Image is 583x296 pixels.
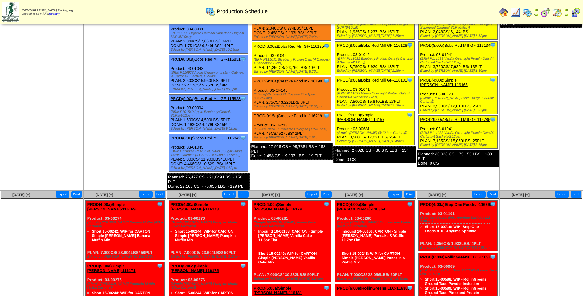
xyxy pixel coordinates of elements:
div: (BRM P111033 Vanilla Overnight Protein Oats (4 Cartons-4 Sachets/2.12oz)) [337,92,414,99]
div: (Step One Foods 5001 Anytime Sprinkle (12-1.09oz)) [420,216,497,223]
div: Product: 03-01042 PLAN: 3,750CS / 7,920LBS / 13PLT [335,42,414,74]
a: PROD(5:00a)Simple [PERSON_NAME]-116175 [171,264,219,273]
a: Short 15-00242: WIP-for CARTON Simple [PERSON_NAME] Banana Muffin Mix [92,229,150,242]
div: Product: 03-CF213 PLAN: 45CS / 527LBS / 1PLT [252,112,331,141]
a: PROD(8:00a)Bobs Red Mill GF-115831 [171,57,241,62]
a: PROD(6:00a)RollinGreens LLC-116388 [420,255,493,259]
button: Print [571,191,581,198]
a: [DATE] [+] [512,193,530,197]
a: PROD(8:00a)Bobs Red Mill GF-116128 [337,43,407,48]
img: arrowright.gif [564,12,569,17]
a: Short 15-00249: WIP-for CARTON Simple [PERSON_NAME] Vanilla Cake Mix [258,251,317,264]
div: (BRM P101560 Apple Blueberry Granola SUPs(4/12oz)) [171,110,248,118]
span: Logged in as Mfuller [22,9,73,16]
div: Product: 03-01041 PLAN: 3,750CS / 7,920LBS / 13PLT [419,42,498,74]
div: (BRM P111031 Blueberry Protein Oats (4 Cartons-4 Sachets/2.12oz)) [337,57,414,64]
a: PROD(8:00a)Bobs Red Mill GF-116134 [420,43,490,48]
a: [DATE] [+] [262,193,280,197]
img: arrowright.gif [534,12,539,17]
div: Product: 03-01101 PLAN: 2,356CS / 1,932LBS / 4PLT [419,201,498,251]
div: (Simple [PERSON_NAME] Pumpkin Muffin (6/9oz Cartons)) [171,282,248,290]
a: Short 15-00248: WIP-for CARTON Simple [PERSON_NAME] Pancake & Waffle Mix [341,251,405,264]
img: Tooltip [407,112,413,118]
div: Edited by [PERSON_NAME] [DATE] 6:57pm [420,108,497,112]
div: Product: 03-01041 PLAN: 7,500CS / 15,840LBS / 27PLT [335,76,414,109]
div: Product: 03-00831 PLAN: 2,048CS / 7,660LBS / 16PLT DONE: 1,751CS / 6,549LBS / 14PLT [169,16,248,54]
img: Tooltip [407,77,413,83]
a: PROD(4:00p)Simple [PERSON_NAME]-116165 [420,78,468,87]
div: (PE 111300 Organic Oatmeal Superfood Original SUP (6/10oz)) [171,31,248,39]
a: Short 15-00588: WIP - RollinGreens Ground Taco Powder Inclusion [425,277,486,286]
img: Tooltip [240,263,246,269]
button: Print [404,191,415,198]
img: Tooltip [240,56,246,62]
div: (BRM P111033 Vanilla Overnight Protein Oats (4 Cartons-4 Sachets/2.12oz)) [420,131,497,138]
a: PROD(4:00a)Step One Foods, -116395 [420,202,492,207]
img: line_graph.gif [510,7,520,17]
div: (Simple [PERSON_NAME] Vanilla Cake (6/11.5oz Cartons)) [254,221,331,228]
img: Tooltip [240,201,246,207]
div: Edited by [PERSON_NAME] [DATE] 7:16pm [337,104,414,107]
div: Product: 03-00681 PLAN: 3,500CS / 17,031LBS / 25PLT [335,111,414,145]
a: Short 15-00244: WIP-for CARTON Simple [PERSON_NAME] Pumpkin Muffin Mix [175,229,236,242]
a: [DATE] [+] [12,193,30,197]
button: Print [321,191,332,198]
img: Tooltip [157,263,163,269]
img: calendarprod.gif [206,6,215,16]
a: [DATE] [+] [345,193,363,197]
img: Tooltip [323,78,329,84]
img: Tooltip [240,135,246,141]
img: Tooltip [407,201,413,207]
button: Export [305,191,319,198]
img: Tooltip [407,42,413,48]
a: PROD(9:15a)Creative Food In-116219 [254,114,322,118]
div: Edited by [PERSON_NAME] [DATE] 8:36pm [254,70,331,74]
div: Edited by [PERSON_NAME] [DATE] 1:36pm [420,69,497,73]
a: PROD(9:00a)Bobs Red Mill GF-115823 [171,96,241,101]
div: Edited by [PERSON_NAME] [DATE] 12:28pm [171,48,248,52]
img: home.gif [499,7,509,17]
div: Product: 03-01045 PLAN: 5,000CS / 11,900LBS / 18PLT DONE: 4,466CS / 10,629LBS / 16PLT [169,134,248,172]
button: Print [71,191,82,198]
img: Tooltip [323,201,329,207]
div: Product: 03-01043 PLAN: 2,500CS / 5,950LBS / 9PLT DONE: 2,417CS / 5,752LBS / 9PLT [169,55,248,93]
button: Print [238,191,249,198]
img: Tooltip [240,95,246,102]
img: Tooltip [407,285,413,291]
div: Product: 03-01041 PLAN: 7,135CS / 15,069LBS / 25PLT [419,116,498,149]
img: Tooltip [490,254,496,260]
div: (BRM P110939 [PERSON_NAME] Sugar Maple Instant Oatmeal (4 Cartons-6 Sachets/1.59oz)) [171,150,248,157]
div: Edited by [PERSON_NAME] [DATE] 2:02pm [420,246,497,250]
a: [DATE] [+] [179,193,197,197]
div: Edited by [PERSON_NAME] [DATE] 12:56pm [254,105,331,108]
span: [DATE] [+] [428,193,446,197]
div: (CFI-Lightly Salted TL Roasted Chickpea (125/1.5oz)) [254,93,331,100]
a: PROD(9:00a)Creative Food In-116199 [254,79,322,83]
span: [DEMOGRAPHIC_DATA] Packaging [22,9,73,12]
img: calendarcustomer.gif [571,7,581,17]
img: Tooltip [157,201,163,207]
a: PROD(6:00a)RollinGreens LLC-116386 [337,286,410,290]
a: PROD(5:00a)Simple [PERSON_NAME]-116171 [87,264,136,273]
div: (Simple [PERSON_NAME] Banana Muffin (6/9oz Cartons)) [87,221,164,228]
img: arrowleft.gif [564,7,569,12]
div: (Simple [PERSON_NAME] Pancake and Waffle (6/10.7oz Cartons)) [337,221,414,228]
div: Product: 03-00280 PLAN: 7,000CS / 28,056LBS / 50PLT [335,201,414,282]
a: PROD(8:00p)Bobs Red Mill GF-115842 [171,136,241,140]
div: Edited by [PERSON_NAME] [DATE] 12:35am [337,277,414,281]
button: Print [155,191,165,198]
a: PROD(4:00a)Simple [PERSON_NAME]-116179 [254,202,302,211]
img: Tooltip [490,201,496,207]
div: (BRM P111031 Blueberry Protein Oats (4 Cartons-4 Sachets/2.12oz)) [254,58,331,65]
div: Edited by [PERSON_NAME] [DATE] 3:23am [171,255,248,258]
img: Tooltip [490,77,496,83]
div: (BRM P111033 Vanilla Overnight Protein Oats (4 Cartons-4 Sachets/2.12oz)) [420,57,497,64]
a: [DATE] [+] [96,193,113,197]
div: Product: 03-00276 PLAN: 7,000CS / 23,604LBS / 50PLT [169,201,248,260]
img: calendarinout.gif [552,7,562,17]
div: (BRM P110938 Apple Cinnamon Instant Oatmeal (4 Cartons-6 Sachets/1.59oz)) [171,71,248,78]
